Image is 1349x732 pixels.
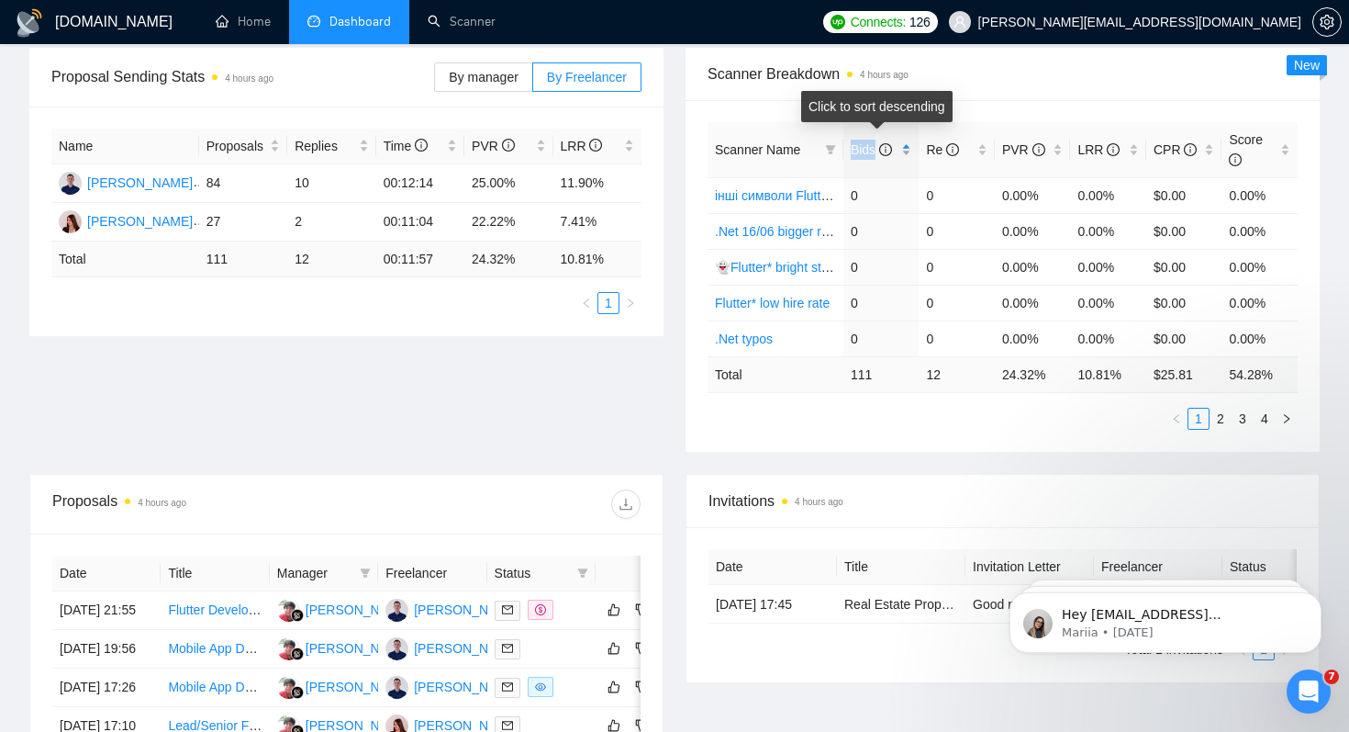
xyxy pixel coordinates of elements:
[277,599,300,622] img: A
[385,679,519,693] a: MK[PERSON_NAME]
[708,585,837,624] td: [DATE] 17:45
[59,210,82,233] img: DB
[291,686,304,699] img: gigradar-bm.png
[1146,177,1222,213] td: $0.00
[535,604,546,615] span: dollar
[1188,409,1209,429] a: 1
[919,249,995,285] td: 0
[821,136,840,163] span: filter
[1165,408,1187,430] button: left
[277,640,411,655] a: A[PERSON_NAME]
[376,164,464,203] td: 00:12:14
[831,15,845,29] img: upwork-logo.png
[837,585,965,624] td: Real Estate Property Portal
[1154,142,1197,157] span: CPR
[843,213,920,249] td: 0
[51,129,199,164] th: Name
[1070,177,1146,213] td: 0.00%
[879,143,892,156] span: info-circle
[291,648,304,660] img: gigradar-bm.png
[619,292,641,314] button: right
[414,677,519,697] div: [PERSON_NAME]
[1070,356,1146,392] td: 10.81 %
[287,203,375,242] td: 2
[1232,408,1254,430] li: 3
[851,142,892,157] span: Bids
[199,242,287,277] td: 111
[635,680,648,694] span: dislike
[1146,249,1222,285] td: $0.00
[502,720,513,731] span: mail
[715,332,773,346] a: .Net typos
[206,136,266,156] span: Proposals
[547,70,627,84] span: By Freelancer
[52,556,161,591] th: Date
[502,139,515,152] span: info-circle
[995,213,1071,249] td: 0.00%
[843,321,920,356] td: 0
[376,242,464,277] td: 00:11:57
[909,12,930,32] span: 126
[199,203,287,242] td: 27
[59,175,193,189] a: MK[PERSON_NAME]
[1276,408,1298,430] button: right
[225,73,273,84] time: 4 hours ago
[1221,321,1298,356] td: 0.00%
[277,676,300,699] img: A
[495,563,570,583] span: Status
[1312,15,1342,29] a: setting
[1070,213,1146,249] td: 0.00%
[291,609,304,622] img: gigradar-bm.png
[15,8,44,38] img: logo
[270,556,378,591] th: Manager
[553,203,642,242] td: 7.41%
[581,298,592,309] span: left
[995,177,1071,213] td: 0.00%
[1276,408,1298,430] li: Next Page
[1254,408,1276,430] li: 4
[87,211,193,231] div: [PERSON_NAME]
[801,91,953,122] div: Click to sort descending
[575,292,597,314] li: Previous Page
[965,549,1094,585] th: Invitation Letter
[52,490,347,519] div: Proposals
[385,599,408,622] img: MK
[843,356,920,392] td: 111
[603,599,625,621] button: like
[597,292,619,314] li: 1
[385,640,519,655] a: MK[PERSON_NAME]
[414,600,519,620] div: [PERSON_NAME]
[843,249,920,285] td: 0
[715,296,830,310] a: Flutter* low hire rate
[635,641,648,656] span: dislike
[708,62,1298,85] span: Scanner Breakdown
[553,164,642,203] td: 11.90%
[611,490,641,519] button: download
[795,497,843,507] time: 4 hours ago
[52,591,161,630] td: [DATE] 21:55
[1324,670,1339,684] span: 7
[385,676,408,699] img: MK
[577,568,588,579] span: filter
[356,559,374,587] span: filter
[535,681,546,693] span: eye
[307,15,320,28] span: dashboard
[385,637,408,660] img: MK
[1002,142,1045,157] span: PVR
[1070,249,1146,285] td: 0.00%
[635,602,648,617] span: dislike
[982,554,1349,682] iframe: Intercom notifications message
[995,356,1071,392] td: 24.32 %
[87,173,193,193] div: [PERSON_NAME]
[277,602,411,616] a: A[PERSON_NAME]
[598,293,619,313] a: 1
[1146,213,1222,249] td: $0.00
[708,356,843,392] td: Total
[306,677,411,697] div: [PERSON_NAME]
[168,641,420,656] a: Mobile App Development for Innovative Idea
[277,679,411,693] a: A[PERSON_NAME]
[287,242,375,277] td: 12
[384,139,428,153] span: Time
[1229,153,1242,166] span: info-circle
